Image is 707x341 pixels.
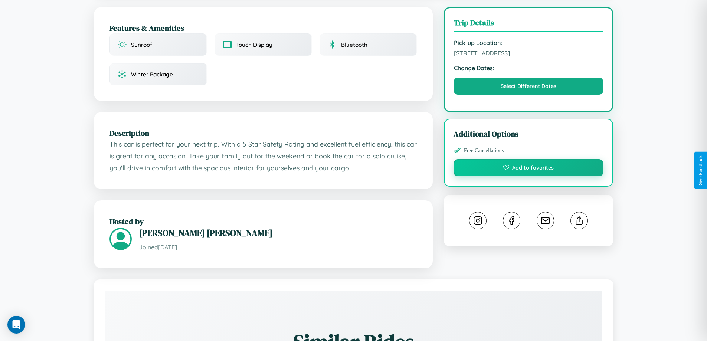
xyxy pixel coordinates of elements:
[236,41,272,48] span: Touch Display
[109,216,417,227] h2: Hosted by
[341,41,367,48] span: Bluetooth
[454,39,603,46] strong: Pick-up Location:
[464,147,504,154] span: Free Cancellations
[109,128,417,138] h2: Description
[454,49,603,57] span: [STREET_ADDRESS]
[139,227,417,239] h3: [PERSON_NAME] [PERSON_NAME]
[454,17,603,32] h3: Trip Details
[131,71,173,78] span: Winter Package
[109,23,417,33] h2: Features & Amenities
[131,41,152,48] span: Sunroof
[698,155,703,186] div: Give Feedback
[454,64,603,72] strong: Change Dates:
[454,78,603,95] button: Select Different Dates
[454,128,604,139] h3: Additional Options
[454,159,604,176] button: Add to favorites
[7,316,25,334] div: Open Intercom Messenger
[139,242,417,253] p: Joined [DATE]
[109,138,417,174] p: This car is perfect for your next trip. With a 5 Star Safety Rating and excellent fuel efficiency...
